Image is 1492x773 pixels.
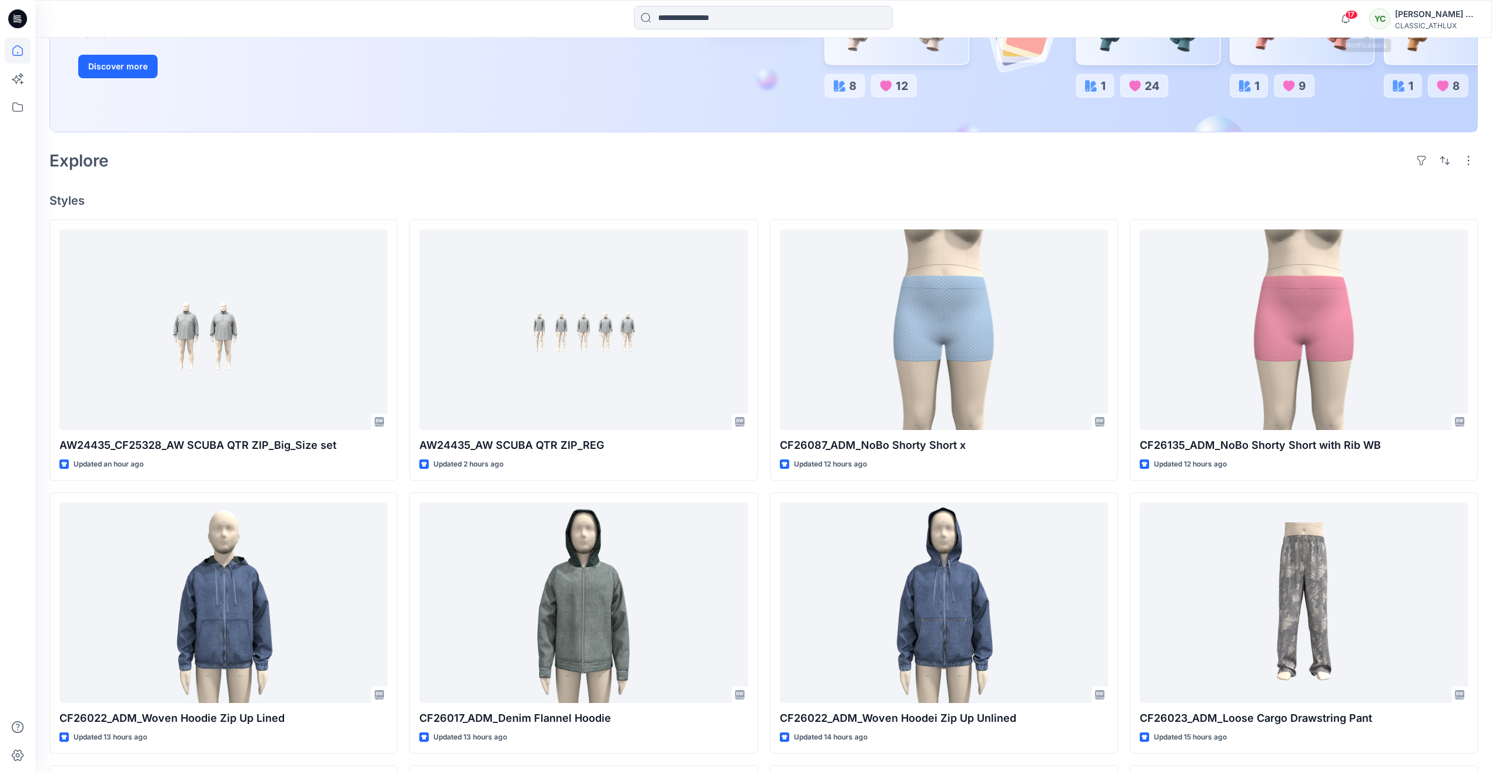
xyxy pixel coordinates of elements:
[49,151,109,170] h2: Explore
[59,502,388,703] a: CF26022_ADM_Woven Hoodie Zip Up Lined
[419,502,747,703] a: CF26017_ADM_Denim Flannel Hoodie
[1140,437,1468,454] p: CF26135_ADM_NoBo Shorty Short with Rib WB
[78,55,343,78] a: Discover more
[419,710,747,727] p: CF26017_ADM_Denim Flannel Hoodie
[794,458,867,471] p: Updated 12 hours ago
[49,194,1478,208] h4: Styles
[433,458,503,471] p: Updated 2 hours ago
[419,437,747,454] p: AW24435_AW SCUBA QTR ZIP_REG
[780,437,1108,454] p: CF26087_ADM_NoBo Shorty Short x
[1154,458,1227,471] p: Updated 12 hours ago
[59,229,388,430] a: AW24435_CF25328_AW SCUBA QTR ZIP_Big_Size set
[1140,710,1468,727] p: CF26023_ADM_Loose Cargo Drawstring Pant
[1345,10,1358,19] span: 17
[780,502,1108,703] a: CF26022_ADM_Woven Hoodei Zip Up Unlined
[59,437,388,454] p: AW24435_CF25328_AW SCUBA QTR ZIP_Big_Size set
[1395,7,1477,21] div: [PERSON_NAME] Cfai
[1140,229,1468,430] a: CF26135_ADM_NoBo Shorty Short with Rib WB
[1140,502,1468,703] a: CF26023_ADM_Loose Cargo Drawstring Pant
[780,710,1108,727] p: CF26022_ADM_Woven Hoodei Zip Up Unlined
[1395,21,1477,30] div: CLASSIC_ATHLUX
[78,55,158,78] button: Discover more
[1369,8,1390,29] div: YC
[794,731,867,744] p: Updated 14 hours ago
[780,229,1108,430] a: CF26087_ADM_NoBo Shorty Short x
[419,229,747,430] a: AW24435_AW SCUBA QTR ZIP_REG
[74,731,147,744] p: Updated 13 hours ago
[59,710,388,727] p: CF26022_ADM_Woven Hoodie Zip Up Lined
[74,458,143,471] p: Updated an hour ago
[433,731,507,744] p: Updated 13 hours ago
[1154,731,1227,744] p: Updated 15 hours ago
